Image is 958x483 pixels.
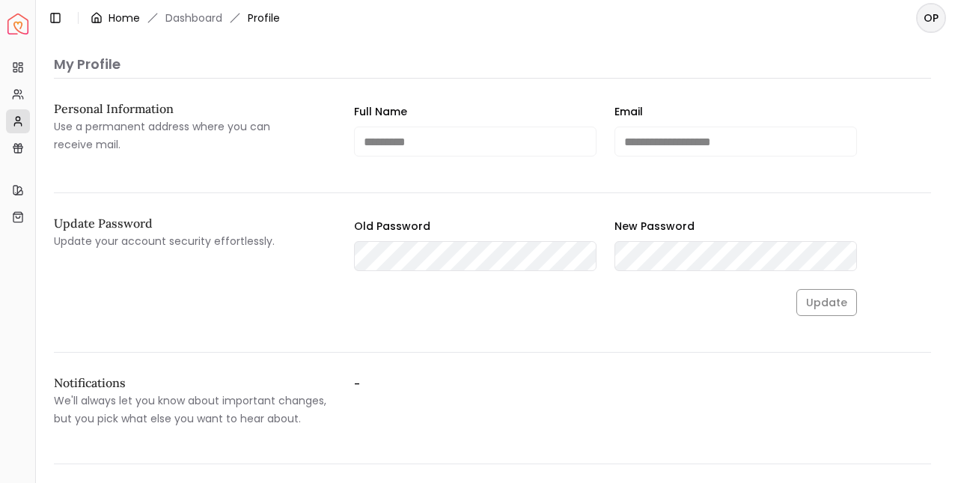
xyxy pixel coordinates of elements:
[354,219,430,234] label: Old Password
[7,13,28,34] img: Spacejoy Logo
[54,118,330,154] p: Use a permanent address where you can receive mail.
[614,219,695,234] label: New Password
[54,217,330,229] h2: Update Password
[165,10,222,25] a: Dashboard
[54,54,931,75] p: My Profile
[354,377,630,428] label: -
[54,103,330,115] h2: Personal Information
[91,10,280,25] nav: breadcrumb
[7,13,28,34] a: Spacejoy
[354,104,407,119] label: Full Name
[109,10,140,25] a: Home
[248,10,280,25] span: Profile
[916,3,946,33] button: OP
[918,4,945,31] span: OP
[54,377,330,389] h2: Notifications
[54,392,330,428] p: We'll always let you know about important changes, but you pick what else you want to hear about.
[614,104,643,119] label: Email
[54,232,330,250] p: Update your account security effortlessly.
